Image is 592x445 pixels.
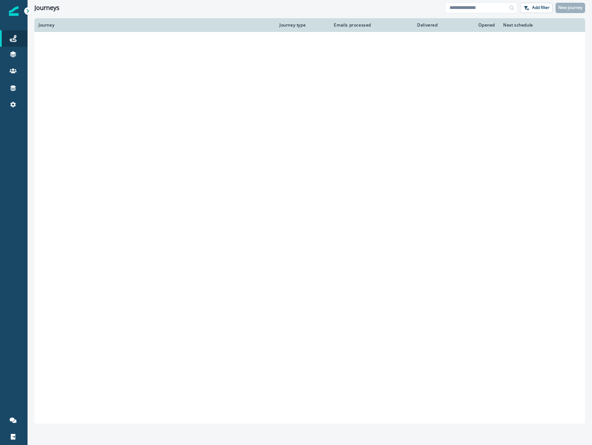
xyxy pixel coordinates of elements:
[379,22,438,28] div: Delivered
[331,22,371,28] div: Emails processed
[446,22,495,28] div: Opened
[9,6,19,16] img: Inflection
[520,3,553,13] button: Add filter
[279,22,323,28] div: Journey type
[39,22,271,28] div: Journey
[34,4,60,12] h1: Journeys
[532,5,550,10] p: Add filter
[558,5,582,10] p: New journey
[556,3,585,13] button: New journey
[503,22,564,28] div: Next schedule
